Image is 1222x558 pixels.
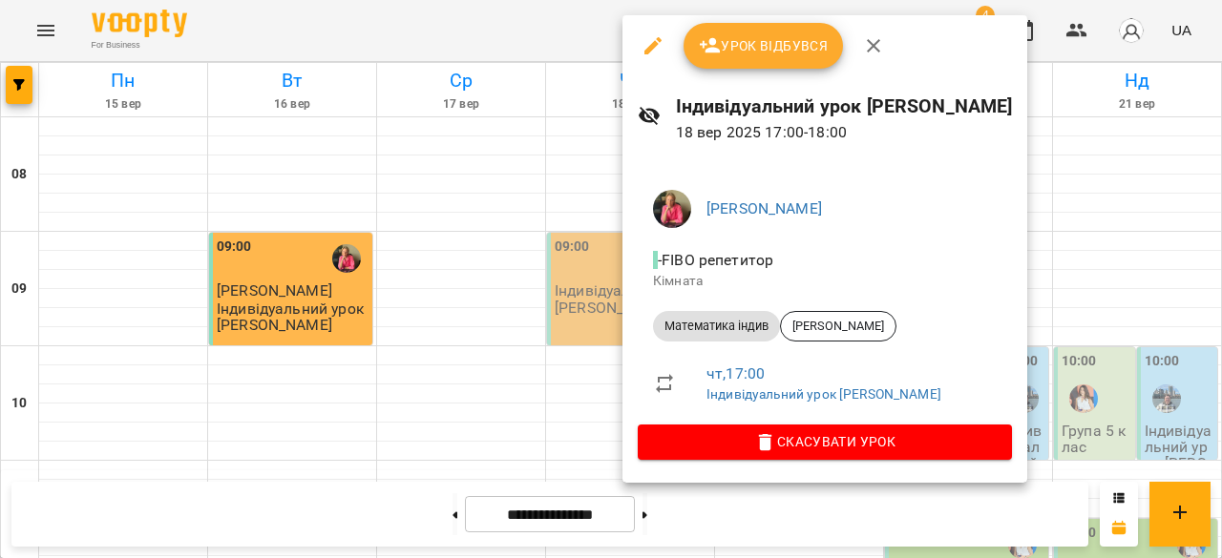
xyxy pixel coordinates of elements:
[638,424,1012,459] button: Скасувати Урок
[676,121,1013,144] p: 18 вер 2025 17:00 - 18:00
[706,199,822,217] a: [PERSON_NAME]
[653,190,691,228] img: c8ec532f7c743ac4a7ca2a244336a431.jpg
[676,92,1013,121] h6: Індивідуальний урок [PERSON_NAME]
[653,272,997,291] p: Кімната
[684,23,844,69] button: Урок відбувся
[780,311,896,341] div: [PERSON_NAME]
[706,364,765,382] a: чт , 17:00
[706,386,941,402] a: Індивідуальний урок [PERSON_NAME]
[653,430,997,453] span: Скасувати Урок
[699,34,829,57] span: Урок відбувся
[653,318,780,335] span: Математика індив
[653,251,777,269] span: - FIBO репетитор
[781,318,895,335] span: [PERSON_NAME]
